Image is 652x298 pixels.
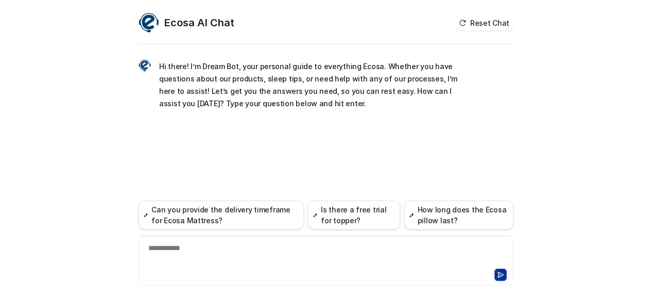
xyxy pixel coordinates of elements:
[404,201,513,229] button: How long does the Ecosa pillow last?
[159,60,460,110] p: Hi there! I’m Dream Bot, your personal guide to everything Ecosa. Whether you have questions abou...
[139,201,304,229] button: Can you provide the delivery timeframe for Ecosa Mattress?
[139,59,151,72] img: Widget
[456,15,513,30] button: Reset Chat
[139,12,159,33] img: Widget
[308,201,400,229] button: Is there a free trial for topper?
[164,15,234,30] h2: Ecosa AI Chat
